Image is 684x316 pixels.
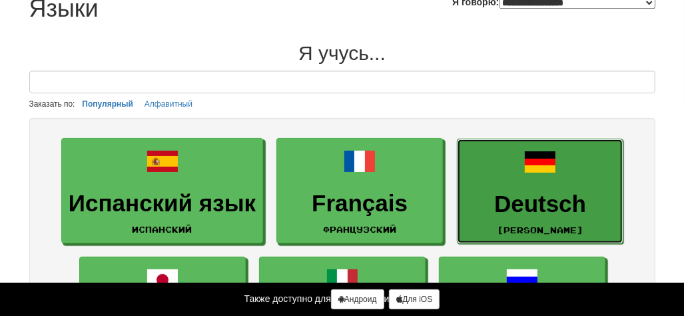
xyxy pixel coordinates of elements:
[78,97,137,111] button: Популярный
[141,97,196,111] button: Алфавитный
[389,289,440,309] a: Для iOS
[29,42,655,64] h2: Я учусь...
[457,139,623,245] a: Deutsch[PERSON_NAME]
[69,191,256,217] h3: Испанский язык
[61,138,263,244] a: Испанский языкИспанский
[29,99,75,109] small: Заказать по:
[344,295,377,304] font: Андроид
[384,293,390,304] font: и
[276,138,443,244] a: FrançaisФранцузский
[133,225,192,234] small: Испанский
[497,225,583,235] small: [PERSON_NAME]
[464,191,616,217] h3: Deutsch
[284,191,436,217] h3: Français
[331,289,384,309] a: Андроид
[323,225,396,234] small: Французский
[402,295,432,304] font: Для iOS
[244,293,331,304] font: Также доступно для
